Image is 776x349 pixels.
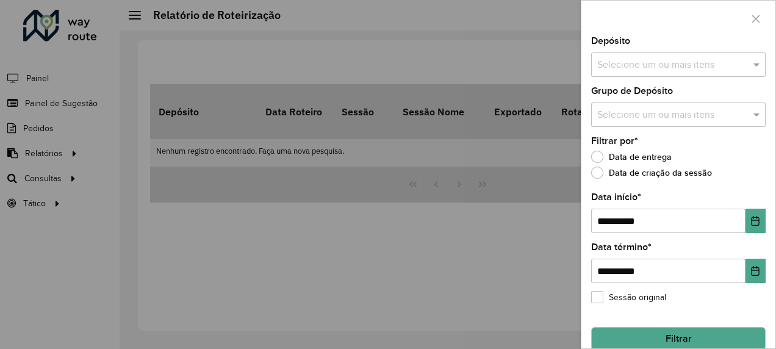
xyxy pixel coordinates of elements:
label: Grupo de Depósito [591,84,673,98]
button: Choose Date [745,259,766,283]
label: Filtrar por [591,134,638,148]
label: Data de entrega [591,151,672,163]
label: Data de criação da sessão [591,167,712,179]
label: Depósito [591,34,630,48]
button: Choose Date [745,209,766,233]
label: Sessão original [591,291,666,304]
label: Data início [591,190,641,204]
label: Data término [591,240,652,254]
